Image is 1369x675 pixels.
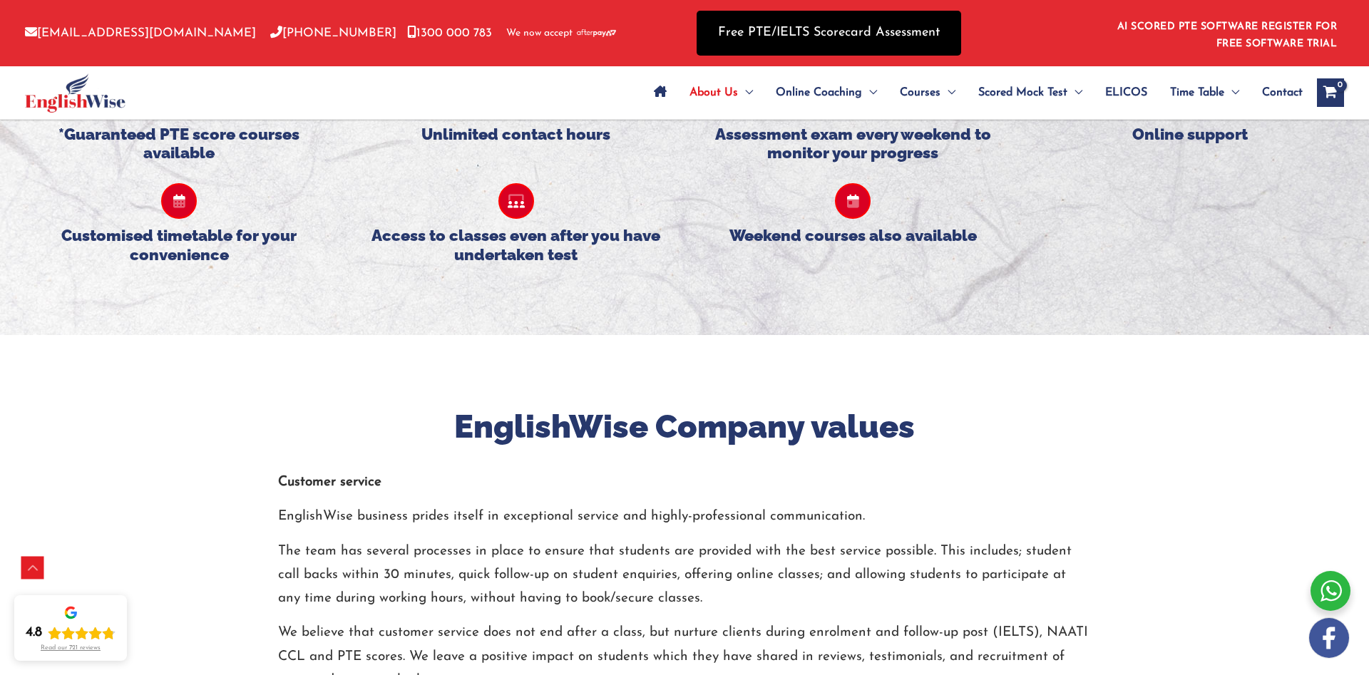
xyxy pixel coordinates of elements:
h5: Weekend courses also available [699,226,1007,244]
a: 1300 000 783 [407,27,492,39]
nav: Site Navigation: Main Menu [642,68,1303,118]
h5: Customised timetable for your convenience [25,226,334,264]
span: Online Coaching [776,68,862,118]
span: Contact [1262,68,1303,118]
p: The team has several processes in place to ensure that students are provided with the best servic... [278,540,1091,611]
span: Scored Mock Test [978,68,1067,118]
span: ELICOS [1105,68,1147,118]
a: [EMAIL_ADDRESS][DOMAIN_NAME] [25,27,256,39]
a: Time TableMenu Toggle [1159,68,1251,118]
img: cropped-ew-logo [25,73,125,113]
a: About UsMenu Toggle [678,68,764,118]
a: ELICOS [1094,68,1159,118]
div: Rating: 4.8 out of 5 [26,624,116,641]
a: Contact [1251,68,1303,118]
h5: *Guaranteed PTE score courses available [25,125,334,163]
a: Online CoachingMenu Toggle [764,68,888,118]
span: About Us [689,68,738,118]
aside: Header Widget 1 [1109,10,1344,56]
a: Scored Mock TestMenu Toggle [967,68,1094,118]
span: We now accept [506,26,573,41]
strong: EnglishWise Company values [454,408,915,445]
div: 4.8 [26,624,42,641]
h5: Unlimited contact hours [362,125,671,143]
span: Courses [900,68,940,118]
a: CoursesMenu Toggle [888,68,967,118]
h5: Assessment exam every weekend to monitor your progress [699,125,1007,163]
span: Menu Toggle [1067,68,1082,118]
a: [PHONE_NUMBER] [270,27,396,39]
a: AI SCORED PTE SOFTWARE REGISTER FOR FREE SOFTWARE TRIAL [1117,21,1338,49]
span: Menu Toggle [862,68,877,118]
p: EnglishWise business prides itself in exceptional service and highly-professional communication. [278,505,1091,528]
img: Afterpay-Logo [577,29,616,37]
a: Free PTE/IELTS Scorecard Assessment [697,11,961,56]
span: Menu Toggle [940,68,955,118]
a: View Shopping Cart, empty [1317,78,1344,107]
strong: Customer service [278,475,381,489]
div: Read our 721 reviews [41,644,101,652]
h5: Access to classes even after you have undertaken test [362,226,671,264]
span: Menu Toggle [1224,68,1239,118]
span: Time Table [1170,68,1224,118]
img: white-facebook.png [1309,618,1349,658]
h5: Online support [1036,125,1345,143]
span: Menu Toggle [738,68,753,118]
